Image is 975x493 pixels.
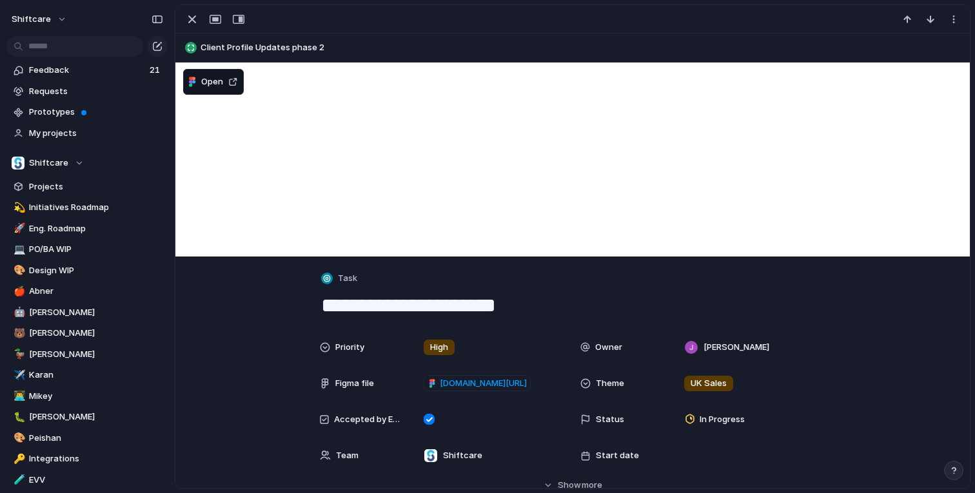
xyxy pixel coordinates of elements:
[595,341,622,354] span: Owner
[12,348,25,361] button: 🦆
[691,377,727,390] span: UK Sales
[6,261,168,280] a: 🎨Design WIP
[12,432,25,445] button: 🎨
[29,348,163,361] span: [PERSON_NAME]
[14,242,23,257] div: 💻
[14,326,23,341] div: 🐻
[14,305,23,320] div: 🤖
[12,201,25,214] button: 💫
[6,198,168,217] a: 💫Initiatives Roadmap
[336,449,359,462] span: Team
[29,285,163,298] span: Abner
[700,413,745,426] span: In Progress
[6,387,168,406] a: 👨‍💻Mikey
[335,341,364,354] span: Priority
[6,407,168,427] a: 🐛[PERSON_NAME]
[183,69,244,95] button: Open
[424,375,531,392] a: [DOMAIN_NAME][URL]
[6,324,168,343] a: 🐻[PERSON_NAME]
[12,411,25,423] button: 🐛
[29,369,163,382] span: Karan
[14,284,23,299] div: 🍎
[596,449,639,462] span: Start date
[6,365,168,385] a: ✈️Karan
[443,449,482,462] span: Shiftcare
[704,341,769,354] span: [PERSON_NAME]
[181,37,964,58] button: Client Profile Updates phase 2
[14,200,23,215] div: 💫
[29,327,163,340] span: [PERSON_NAME]
[596,413,624,426] span: Status
[29,127,163,140] span: My projects
[29,85,163,98] span: Requests
[29,452,163,465] span: Integrations
[14,221,23,236] div: 🚀
[6,124,168,143] a: My projects
[6,219,168,238] a: 🚀Eng. Roadmap
[6,153,168,173] button: Shiftcare
[558,479,581,492] span: Show
[29,264,163,277] span: Design WIP
[6,470,168,490] a: 🧪EVV
[201,41,964,54] span: Client Profile Updates phase 2
[12,13,51,26] span: shiftcare
[12,327,25,340] button: 🐻
[29,180,163,193] span: Projects
[338,272,357,285] span: Task
[201,75,223,88] span: Open
[14,472,23,487] div: 🧪
[29,222,163,235] span: Eng. Roadmap
[582,479,602,492] span: more
[14,347,23,362] div: 🦆
[12,306,25,319] button: 🤖
[430,341,448,354] span: High
[14,410,23,425] div: 🐛
[12,474,25,487] button: 🧪
[12,369,25,382] button: ✈️
[14,452,23,467] div: 🔑
[6,82,168,101] a: Requests
[12,222,25,235] button: 🚀
[6,9,74,30] button: shiftcare
[596,377,624,390] span: Theme
[6,177,168,197] a: Projects
[335,377,374,390] span: Figma file
[6,102,168,122] a: Prototypes
[29,411,163,423] span: [PERSON_NAME]
[29,64,146,77] span: Feedback
[150,64,162,77] span: 21
[29,474,163,487] span: EVV
[29,157,68,169] span: Shiftcare
[14,263,23,278] div: 🎨
[12,264,25,277] button: 🎨
[29,243,163,256] span: PO/BA WIP
[29,106,163,119] span: Prototypes
[6,282,168,301] a: 🍎Abner
[29,201,163,214] span: Initiatives Roadmap
[14,389,23,403] div: 👨‍💻
[12,285,25,298] button: 🍎
[6,303,168,322] a: 🤖[PERSON_NAME]
[6,429,168,448] a: 🎨Peishan
[14,368,23,383] div: ✈️
[12,390,25,403] button: 👨‍💻
[14,430,23,445] div: 🎨
[334,413,402,426] span: Accepted by Engineering
[6,240,168,259] a: 💻PO/BA WIP
[319,269,361,288] button: Task
[6,449,168,469] a: 🔑Integrations
[6,345,168,364] a: 🦆[PERSON_NAME]
[29,432,163,445] span: Peishan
